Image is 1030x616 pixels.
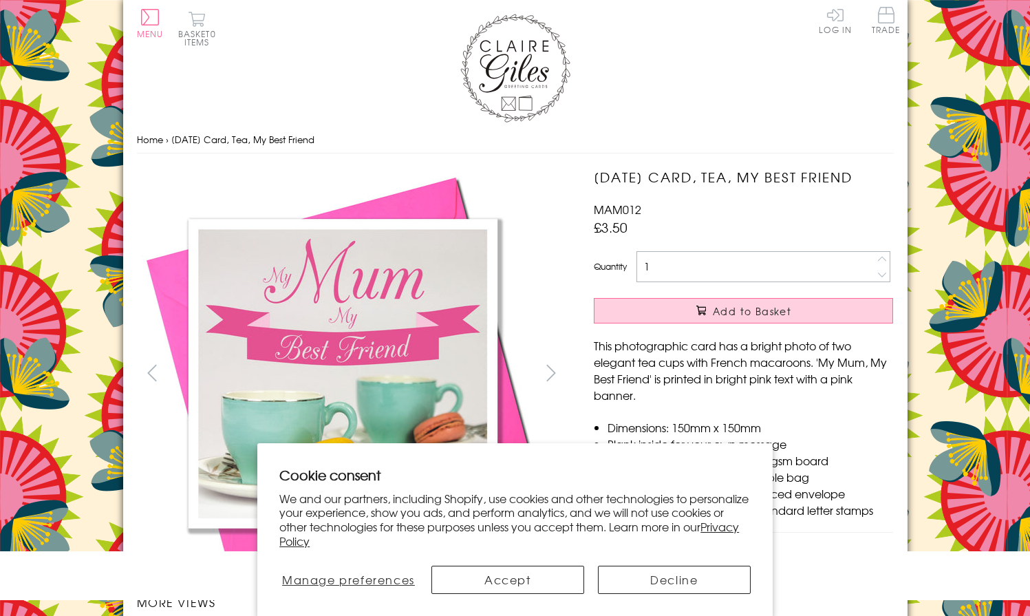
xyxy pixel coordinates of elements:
p: This photographic card has a bright photo of two elegant tea cups with French macaroons. 'My Mum,... [594,337,893,403]
a: Home [137,133,163,146]
button: Accept [431,566,584,594]
h2: Cookie consent [279,465,751,485]
a: Privacy Policy [279,518,739,549]
span: MAM012 [594,201,641,217]
p: We and our partners, including Shopify, use cookies and other technologies to personalize your ex... [279,491,751,549]
button: Decline [598,566,751,594]
span: £3.50 [594,217,627,237]
img: Mother's Day Card, Tea, My Best Friend [137,167,550,580]
span: [DATE] Card, Tea, My Best Friend [171,133,314,146]
a: Trade [872,7,901,36]
nav: breadcrumbs [137,126,894,154]
button: Basket0 items [178,11,216,46]
span: › [166,133,169,146]
img: Claire Giles Greetings Cards [460,14,570,123]
span: Menu [137,28,164,40]
button: Add to Basket [594,298,893,323]
span: 0 items [184,28,216,48]
li: Blank inside for your own message [608,436,893,452]
button: Manage preferences [279,566,417,594]
span: Trade [872,7,901,34]
button: prev [137,357,168,388]
h1: [DATE] Card, Tea, My Best Friend [594,167,893,187]
span: Manage preferences [282,571,415,588]
button: Menu [137,9,164,38]
button: next [535,357,566,388]
label: Quantity [594,260,627,273]
span: Add to Basket [713,304,791,318]
li: Dimensions: 150mm x 150mm [608,419,893,436]
h3: More views [137,594,567,610]
a: Log In [819,7,852,34]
